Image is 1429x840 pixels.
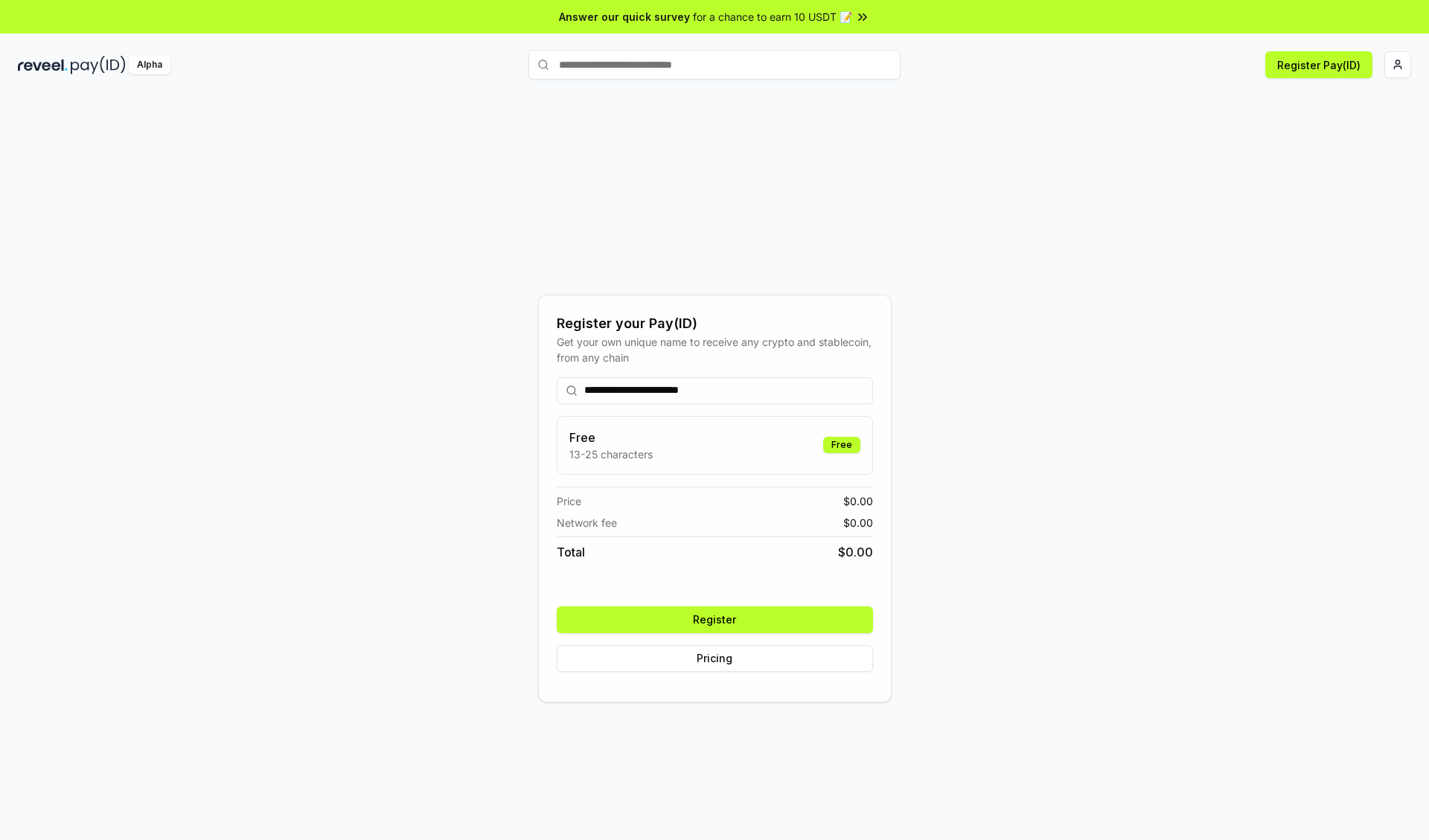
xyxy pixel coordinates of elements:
[569,429,653,446] h3: Free
[129,56,170,74] div: Alpha
[557,515,617,530] span: Network fee
[18,56,68,74] img: reveel_dark
[843,493,873,509] span: $ 0.00
[843,515,873,530] span: $ 0.00
[71,56,126,74] img: pay_id
[557,645,873,672] button: Pricing
[823,437,860,453] div: Free
[557,334,873,365] div: Get your own unique name to receive any crypto and stablecoin, from any chain
[559,9,690,25] span: Answer our quick survey
[557,493,581,509] span: Price
[569,446,653,462] p: 13-25 characters
[557,606,873,633] button: Register
[557,313,873,334] div: Register your Pay(ID)
[1265,51,1372,78] button: Register Pay(ID)
[557,543,585,561] span: Total
[693,9,852,25] span: for a chance to earn 10 USDT 📝
[838,543,873,561] span: $ 0.00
